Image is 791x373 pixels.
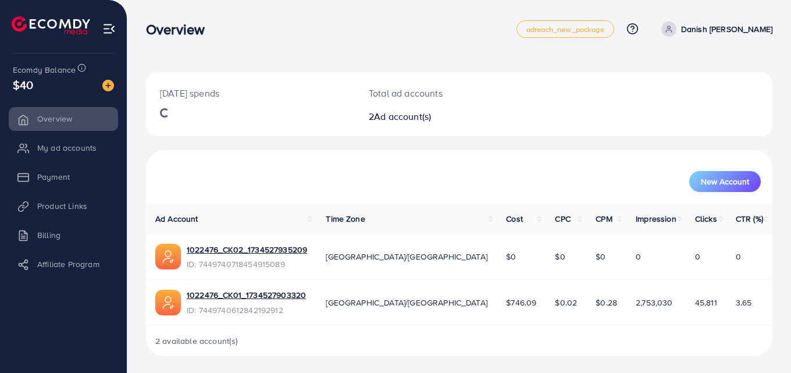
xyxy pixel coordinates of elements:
[736,213,763,225] span: CTR (%)
[596,297,617,308] span: $0.28
[155,244,181,269] img: ic-ads-acc.e4c84228.svg
[369,86,497,100] p: Total ad accounts
[160,86,341,100] p: [DATE] spends
[155,290,181,315] img: ic-ads-acc.e4c84228.svg
[636,251,641,262] span: 0
[596,251,605,262] span: $0
[516,20,614,38] a: adreach_new_package
[12,16,90,34] img: logo
[689,171,761,192] button: New Account
[187,289,306,301] a: 1022476_CK01_1734527903320
[13,64,76,76] span: Ecomdy Balance
[187,258,307,270] span: ID: 7449740718454915089
[102,80,114,91] img: image
[13,76,33,93] span: $40
[736,297,752,308] span: 3.65
[736,251,741,262] span: 0
[506,297,536,308] span: $746.09
[506,251,516,262] span: $0
[555,213,570,225] span: CPC
[326,213,365,225] span: Time Zone
[681,22,772,36] p: Danish [PERSON_NAME]
[555,297,577,308] span: $0.02
[374,110,431,123] span: Ad account(s)
[695,297,717,308] span: 45,811
[326,297,487,308] span: [GEOGRAPHIC_DATA]/[GEOGRAPHIC_DATA]
[701,177,749,186] span: New Account
[102,22,116,35] img: menu
[506,213,523,225] span: Cost
[187,304,306,316] span: ID: 7449740612842192912
[596,213,612,225] span: CPM
[146,21,214,38] h3: Overview
[155,335,238,347] span: 2 available account(s)
[526,26,604,33] span: adreach_new_package
[326,251,487,262] span: [GEOGRAPHIC_DATA]/[GEOGRAPHIC_DATA]
[369,111,497,122] h2: 2
[657,22,772,37] a: Danish [PERSON_NAME]
[636,213,676,225] span: Impression
[555,251,565,262] span: $0
[695,251,700,262] span: 0
[155,213,198,225] span: Ad Account
[636,297,672,308] span: 2,753,030
[187,244,307,255] a: 1022476_CK02_1734527935209
[695,213,717,225] span: Clicks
